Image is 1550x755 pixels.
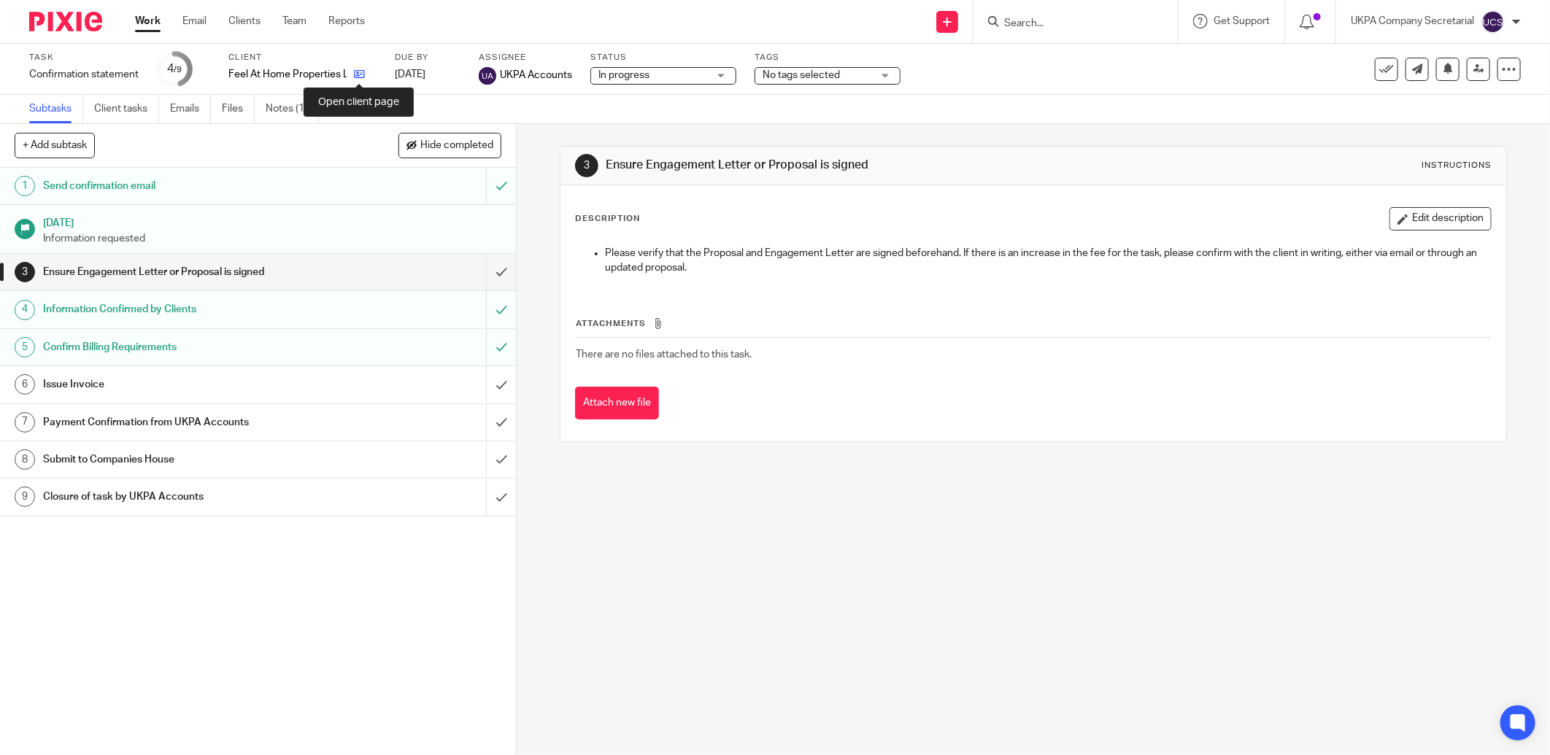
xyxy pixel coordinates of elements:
[228,14,261,28] a: Clients
[575,154,598,177] div: 3
[1422,160,1492,171] div: Instructions
[29,52,139,63] label: Task
[43,212,501,231] h1: [DATE]
[228,67,347,82] p: Feel At Home Properties Ltd
[170,95,211,123] a: Emails
[590,52,736,63] label: Status
[605,246,1491,276] p: Please verify that the Proposal and Engagement Letter are signed beforehand. If there is an incre...
[763,70,840,80] span: No tags selected
[43,261,329,283] h1: Ensure Engagement Letter or Proposal is signed
[174,66,182,74] small: /9
[15,262,35,282] div: 3
[266,95,319,123] a: Notes (1)
[15,412,35,433] div: 7
[94,95,159,123] a: Client tasks
[606,158,1065,173] h1: Ensure Engagement Letter or Proposal is signed
[43,373,329,395] h1: Issue Invoice
[1351,14,1474,28] p: UKPA Company Secretarial
[755,52,901,63] label: Tags
[479,52,572,63] label: Assignee
[228,52,377,63] label: Client
[15,487,35,507] div: 9
[15,374,35,395] div: 6
[598,70,649,80] span: In progress
[15,133,95,158] button: + Add subtask
[1214,16,1270,26] span: Get Support
[43,336,329,358] h1: Confirm Billing Requirements
[395,52,460,63] label: Due by
[1389,207,1492,231] button: Edit description
[398,133,501,158] button: Hide completed
[15,176,35,196] div: 1
[395,69,425,80] span: [DATE]
[500,68,572,82] span: UKPA Accounts
[29,12,102,31] img: Pixie
[575,213,640,225] p: Description
[29,67,139,82] div: Confirmation statement
[43,298,329,320] h1: Information Confirmed by Clients
[43,449,329,471] h1: Submit to Companies House
[576,320,646,328] span: Attachments
[167,61,182,77] div: 4
[1003,18,1134,31] input: Search
[15,300,35,320] div: 4
[576,349,752,360] span: There are no files attached to this task.
[222,95,255,123] a: Files
[43,411,329,433] h1: Payment Confirmation from UKPA Accounts
[43,486,329,508] h1: Closure of task by UKPA Accounts
[420,140,493,152] span: Hide completed
[43,175,329,197] h1: Send confirmation email
[15,337,35,357] div: 5
[182,14,207,28] a: Email
[330,95,386,123] a: Audit logs
[29,95,83,123] a: Subtasks
[479,67,496,85] img: svg%3E
[575,387,659,419] button: Attach new file
[15,449,35,470] div: 8
[328,14,365,28] a: Reports
[282,14,306,28] a: Team
[1481,10,1505,34] img: svg%3E
[43,231,501,246] p: Information requested
[135,14,161,28] a: Work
